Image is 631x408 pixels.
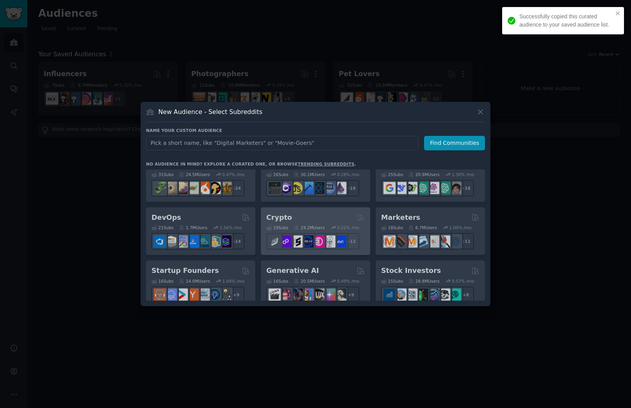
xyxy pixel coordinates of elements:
button: Find Communities [424,136,485,150]
div: Successfully copied this curated audience to your saved audience list. [519,12,613,29]
h3: Name your custom audience [146,128,485,133]
button: close [615,10,621,16]
input: Pick a short name, like "Digital Marketers" or "Movie-Goers" [146,136,419,150]
a: trending subreddits [298,162,354,166]
h3: New Audience - Select Subreddits [159,108,262,116]
div: No audience in mind? Explore a curated one, or browse . [146,161,356,167]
